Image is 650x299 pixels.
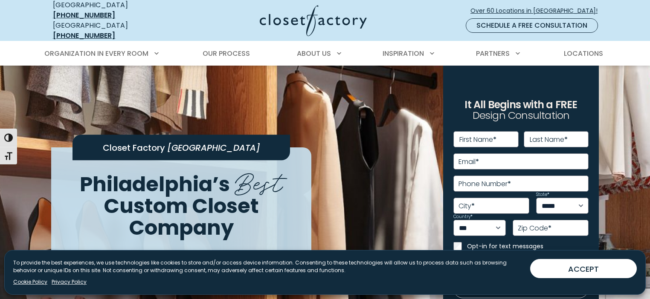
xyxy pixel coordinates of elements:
span: [GEOGRAPHIC_DATA] [167,142,260,154]
a: [PHONE_NUMBER] [53,31,115,40]
span: Philadelphia’s [80,170,230,198]
label: Opt-in for text messages [467,242,589,250]
span: Best [235,161,283,200]
label: Phone Number [458,181,511,187]
a: Schedule a Free Consultation [466,18,598,33]
a: [PHONE_NUMBER] [53,10,115,20]
a: Privacy Policy [52,278,87,286]
img: Closet Factory Logo [260,5,367,36]
span: Inspiration [383,49,424,58]
span: Over 60 Locations in [GEOGRAPHIC_DATA]! [470,6,604,15]
a: Cookie Policy [13,278,47,286]
div: [GEOGRAPHIC_DATA] [53,20,177,41]
span: Closet Factory [103,142,165,154]
label: Last Name [530,136,568,143]
nav: Primary Menu [38,42,612,66]
a: Over 60 Locations in [GEOGRAPHIC_DATA]! [470,3,605,18]
span: About Us [297,49,331,58]
label: First Name [459,136,496,143]
label: State [536,193,549,197]
span: Our Process [203,49,250,58]
span: Custom Closet Company [104,192,259,242]
span: Partners [476,49,510,58]
label: Zip Code [518,225,551,232]
span: Design Consultation [473,109,570,123]
span: Locations [564,49,603,58]
button: ACCEPT [530,259,637,278]
p: To provide the best experiences, we use technologies like cookies to store and/or access device i... [13,259,523,274]
span: Organization in Every Room [44,49,148,58]
label: City [458,203,475,210]
label: Country [453,215,473,219]
span: It All Begins with a FREE [464,98,577,112]
label: Email [458,158,479,165]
